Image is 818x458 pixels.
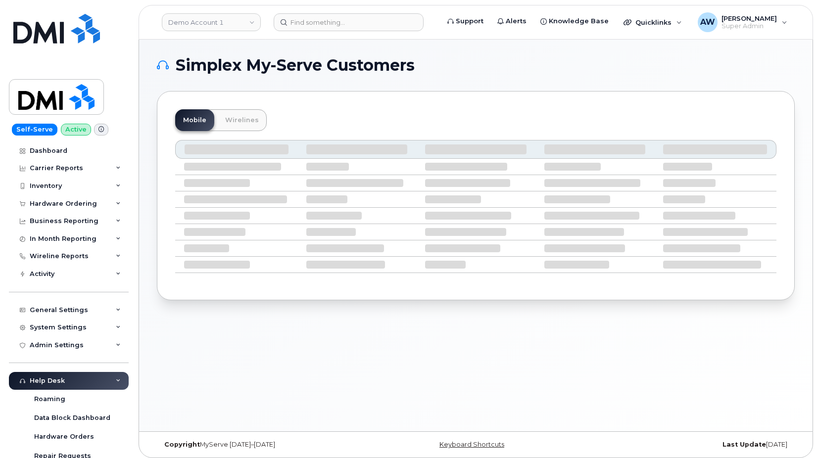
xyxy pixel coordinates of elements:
[175,109,214,131] a: Mobile
[176,58,415,73] span: Simplex My-Serve Customers
[439,441,504,448] a: Keyboard Shortcuts
[722,441,766,448] strong: Last Update
[582,441,795,449] div: [DATE]
[157,441,370,449] div: MyServe [DATE]–[DATE]
[164,441,200,448] strong: Copyright
[217,109,267,131] a: Wirelines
